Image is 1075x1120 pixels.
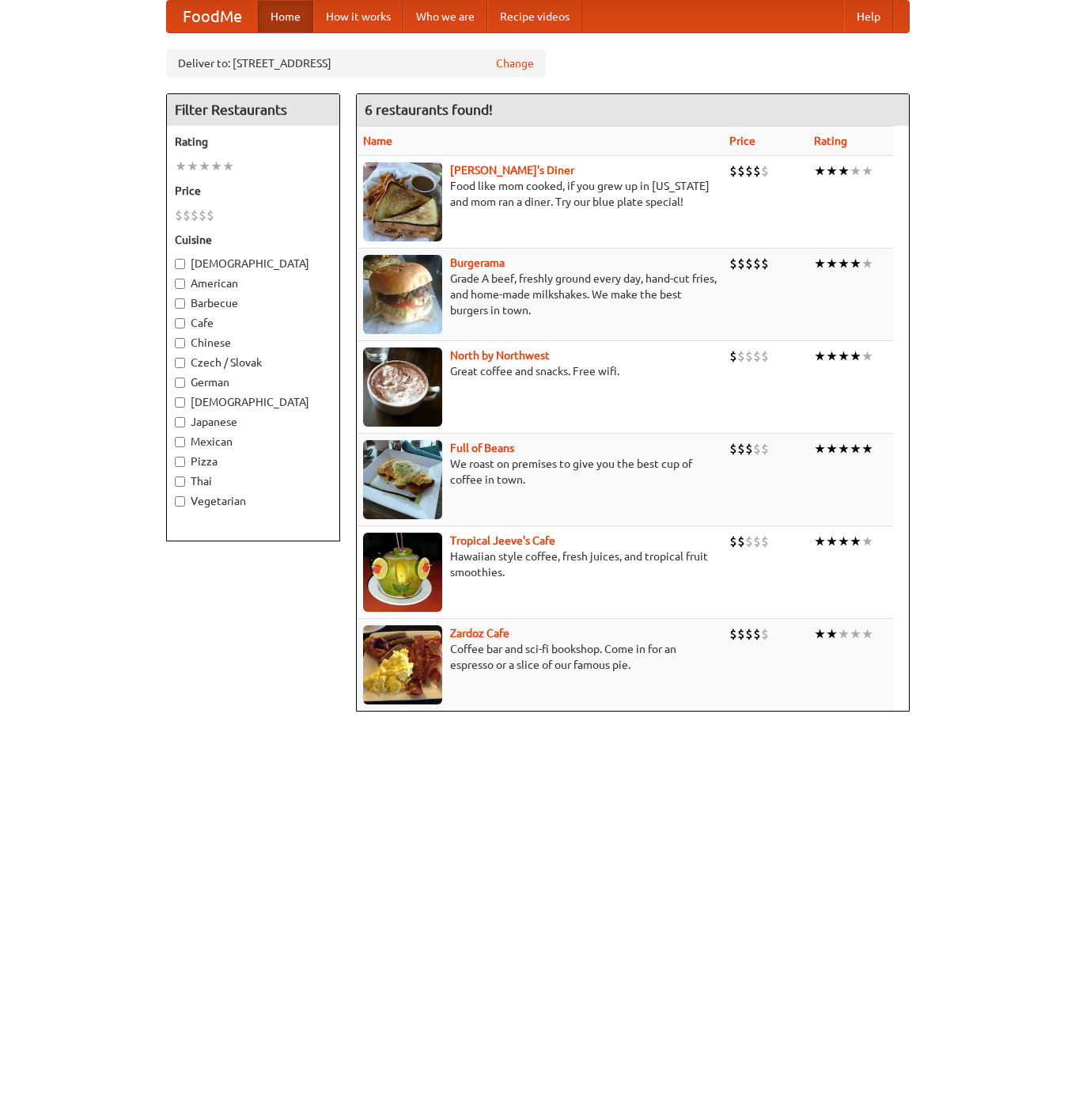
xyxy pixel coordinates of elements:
[850,440,861,457] li: ★
[761,440,769,457] li: $
[850,347,861,365] li: ★
[175,183,331,199] h5: Price
[761,625,769,643] li: $
[814,533,826,550] li: ★
[363,135,392,147] a: Name
[175,134,331,150] h5: Rating
[167,94,339,126] h4: Filter Restaurants
[199,207,206,224] li: $
[826,347,838,365] li: ★
[175,454,331,469] label: Pizza
[844,1,893,32] a: Help
[838,347,850,365] li: ★
[745,255,753,272] li: $
[363,625,442,704] img: zardoz.jpg
[175,496,185,507] input: Vegetarian
[175,414,331,430] label: Japanese
[363,178,717,210] p: Food like mom cooked, if you grew up in [US_STATE] and mom ran a diner. Try our blue plate special!
[861,255,873,272] li: ★
[175,374,331,390] label: German
[761,255,769,272] li: $
[175,207,183,224] li: $
[191,207,199,224] li: $
[729,162,737,180] li: $
[175,256,331,271] label: [DEMOGRAPHIC_DATA]
[175,318,185,328] input: Cafe
[175,158,187,175] li: ★
[175,279,185,289] input: American
[737,347,745,365] li: $
[861,347,873,365] li: ★
[753,625,761,643] li: $
[729,255,737,272] li: $
[838,162,850,180] li: ★
[850,533,861,550] li: ★
[222,158,234,175] li: ★
[450,349,550,362] a: North by Northwest
[838,440,850,457] li: ★
[175,355,331,370] label: Czech / Slovak
[737,162,745,180] li: $
[814,162,826,180] li: ★
[861,533,873,550] li: ★
[363,363,717,379] p: Great coffee and snacks. Free wifi.
[753,440,761,457] li: $
[838,533,850,550] li: ★
[838,255,850,272] li: ★
[175,437,185,447] input: Mexican
[753,162,761,180] li: $
[729,533,737,550] li: $
[403,1,487,32] a: Who we are
[363,549,717,580] p: Hawaiian style coffee, fresh juices, and tropical fruit smoothies.
[175,378,185,388] input: German
[850,625,861,643] li: ★
[729,625,737,643] li: $
[814,347,826,365] li: ★
[365,102,493,117] ng-pluralize: 6 restaurants found!
[363,533,442,612] img: jeeves.jpg
[363,162,442,241] img: sallys.jpg
[861,162,873,180] li: ★
[175,259,185,269] input: [DEMOGRAPHIC_DATA]
[826,625,838,643] li: ★
[753,255,761,272] li: $
[450,627,509,640] a: Zardoz Cafe
[175,358,185,368] input: Czech / Slovak
[496,55,534,71] a: Change
[199,158,210,175] li: ★
[167,1,258,32] a: FoodMe
[737,440,745,457] li: $
[183,207,191,224] li: $
[175,457,185,467] input: Pizza
[826,440,838,457] li: ★
[745,440,753,457] li: $
[175,315,331,331] label: Cafe
[826,255,838,272] li: ★
[175,338,185,348] input: Chinese
[363,347,442,427] img: north.jpg
[187,158,199,175] li: ★
[175,298,185,309] input: Barbecue
[210,158,222,175] li: ★
[450,442,514,454] a: Full of Beans
[175,417,185,427] input: Japanese
[166,49,546,78] div: Deliver to: [STREET_ADDRESS]
[363,641,717,673] p: Coffee bar and sci-fi bookshop. Come in for an espresso or a slice of our famous pie.
[729,440,737,457] li: $
[175,473,331,489] label: Thai
[450,534,555,547] a: Tropical Jeeve's Cafe
[450,256,505,269] b: Burgerama
[258,1,313,32] a: Home
[826,533,838,550] li: ★
[175,295,331,311] label: Barbecue
[363,456,717,488] p: We roast on premises to give you the best cup of coffee in town.
[450,164,574,177] b: [PERSON_NAME]'s Diner
[850,255,861,272] li: ★
[814,255,826,272] li: ★
[729,347,737,365] li: $
[761,533,769,550] li: $
[737,533,745,550] li: $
